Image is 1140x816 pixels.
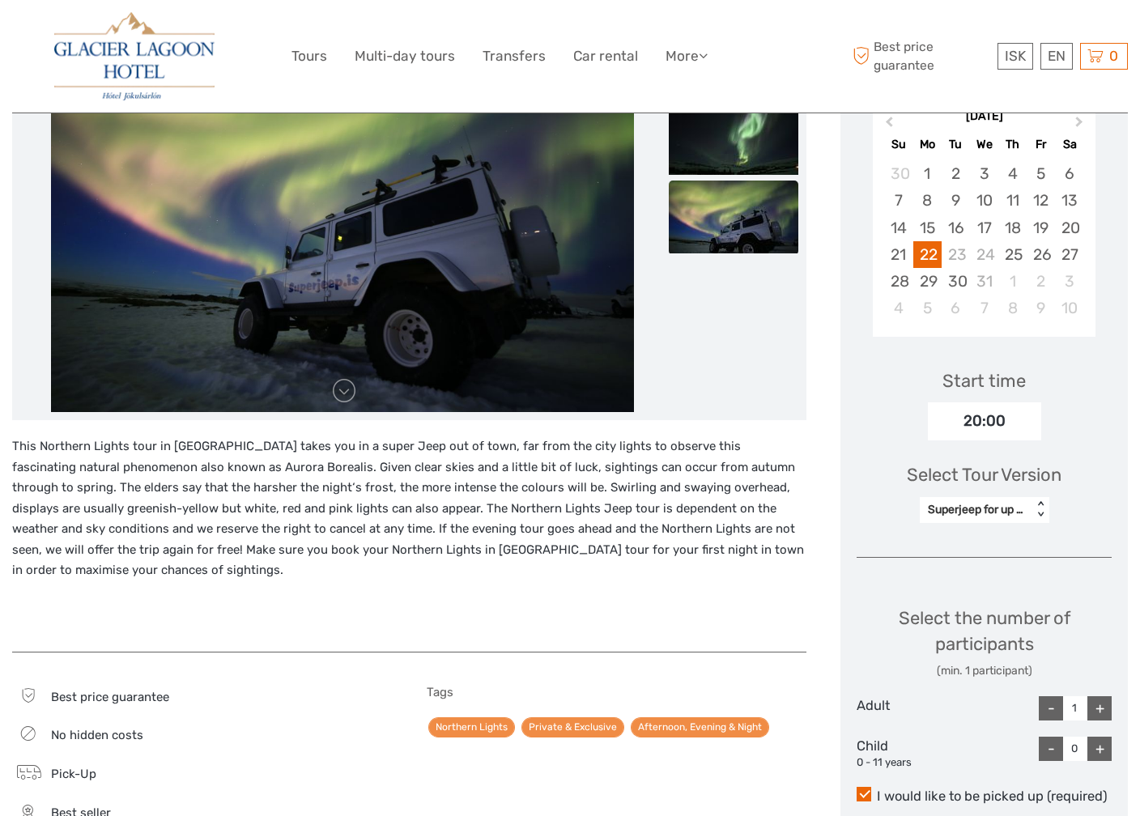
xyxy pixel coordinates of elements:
a: More [666,45,708,68]
div: Su [884,134,912,155]
div: Choose Sunday, December 21st, 2025 [884,241,912,268]
div: 20:00 [928,402,1041,440]
div: Choose Monday, December 8th, 2025 [913,187,942,214]
div: Choose Friday, December 12th, 2025 [1027,187,1055,214]
div: Choose Tuesday, December 30th, 2025 [942,268,970,295]
div: - [1039,696,1063,720]
button: Next Month [1068,113,1094,138]
p: This Northern Lights tour in [GEOGRAPHIC_DATA] takes you in a super Jeep out of town, far from th... [12,436,806,581]
div: Choose Monday, December 1st, 2025 [913,160,942,187]
div: Choose Saturday, December 13th, 2025 [1055,187,1083,214]
div: Choose Wednesday, January 7th, 2026 [970,295,998,321]
div: Th [998,134,1027,155]
div: < > [1033,501,1047,518]
div: Mo [913,134,942,155]
div: Choose Thursday, January 8th, 2026 [998,295,1027,321]
div: Choose Tuesday, December 2nd, 2025 [942,160,970,187]
div: Superjeep for up to 6 persons [928,502,1024,518]
div: 0 - 11 years [857,755,942,771]
img: 3461b4c5108741fbbd4b5b056beefd0f_slider_thumbnail.jpg [669,181,798,253]
div: - [1039,737,1063,761]
div: We [970,134,998,155]
a: Afternoon, Evening & Night [631,717,769,737]
div: Select Tour Version [907,462,1061,487]
a: Private & Exclusive [521,717,624,737]
div: Tu [942,134,970,155]
a: Multi-day tours [355,45,455,68]
a: Tours [291,45,327,68]
div: Choose Tuesday, December 9th, 2025 [942,187,970,214]
div: Child [857,737,942,771]
div: Choose Saturday, January 10th, 2026 [1055,295,1083,321]
a: Transfers [483,45,546,68]
div: Choose Saturday, December 27th, 2025 [1055,241,1083,268]
div: Not available Tuesday, December 23rd, 2025 [942,241,970,268]
div: Choose Tuesday, December 16th, 2025 [942,215,970,241]
div: Choose Friday, December 19th, 2025 [1027,215,1055,241]
div: Choose Sunday, December 14th, 2025 [884,215,912,241]
div: Choose Sunday, December 7th, 2025 [884,187,912,214]
div: (min. 1 participant) [857,663,1112,679]
div: Choose Saturday, December 20th, 2025 [1055,215,1083,241]
h5: Tags [427,685,807,699]
p: We're away right now. Please check back later! [23,28,183,41]
div: Choose Thursday, January 1st, 2026 [998,268,1027,295]
div: Choose Thursday, December 11th, 2025 [998,187,1027,214]
div: Choose Friday, December 5th, 2025 [1027,160,1055,187]
div: Choose Friday, January 9th, 2026 [1027,295,1055,321]
div: [DATE] [873,108,1095,125]
div: Adult [857,696,942,720]
span: Pick-Up [51,767,96,781]
span: ISK [1005,48,1026,64]
a: Car rental [573,45,638,68]
div: + [1087,737,1112,761]
div: Start time [942,368,1026,393]
div: Choose Saturday, December 6th, 2025 [1055,160,1083,187]
div: Choose Thursday, December 4th, 2025 [998,160,1027,187]
div: Not available Wednesday, December 24th, 2025 [970,241,998,268]
div: Choose Sunday, January 4th, 2026 [884,295,912,321]
div: Choose Thursday, December 25th, 2025 [998,241,1027,268]
span: No hidden costs [51,728,143,742]
div: Choose Wednesday, December 17th, 2025 [970,215,998,241]
div: Choose Friday, January 2nd, 2026 [1027,268,1055,295]
div: Choose Monday, December 15th, 2025 [913,215,942,241]
div: Choose Friday, December 26th, 2025 [1027,241,1055,268]
div: Choose Wednesday, December 10th, 2025 [970,187,998,214]
button: Open LiveChat chat widget [186,25,206,45]
div: month 2025-12 [878,160,1090,321]
div: Choose Monday, December 29th, 2025 [913,268,942,295]
div: Not available Wednesday, December 31st, 2025 [970,268,998,295]
div: Choose Tuesday, January 6th, 2026 [942,295,970,321]
div: Choose Monday, January 5th, 2026 [913,295,942,321]
div: Choose Thursday, December 18th, 2025 [998,215,1027,241]
div: EN [1040,43,1073,70]
div: Select the number of participants [857,606,1112,679]
img: 3461b4c5108741fbbd4b5b056beefd0f_main_slider.jpg [51,23,634,412]
div: Choose Wednesday, December 3rd, 2025 [970,160,998,187]
div: Choose Sunday, November 30th, 2025 [884,160,912,187]
span: Best price guarantee [51,690,169,704]
span: Best price guarantee [849,38,994,74]
div: Choose Monday, December 22nd, 2025 [913,241,942,268]
div: + [1087,696,1112,720]
label: I would like to be picked up (required) [857,787,1112,806]
a: Northern Lights [428,717,515,737]
div: Choose Sunday, December 28th, 2025 [884,268,912,295]
img: c91789d7c26a42a4bbb4687f621beddf_slider_thumbnail.jpg [669,102,798,175]
button: Previous Month [874,113,900,138]
div: Fr [1027,134,1055,155]
div: Sa [1055,134,1083,155]
img: 2790-86ba44ba-e5e5-4a53-8ab7-28051417b7bc_logo_big.jpg [54,12,215,100]
span: 0 [1107,48,1121,64]
div: Choose Saturday, January 3rd, 2026 [1055,268,1083,295]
